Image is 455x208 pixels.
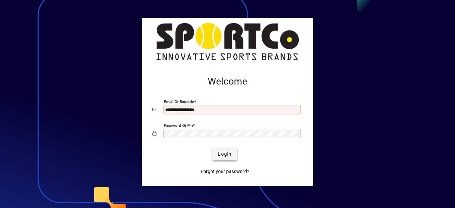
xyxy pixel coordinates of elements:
[164,123,193,127] mat-label: Password or Pin
[152,76,303,87] h2: Welcome
[198,166,252,178] a: Forgot your password?
[164,99,194,104] mat-label: Email or Barcode
[218,151,232,158] span: Login
[201,168,249,175] span: Forgot your password?
[212,148,237,160] button: Login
